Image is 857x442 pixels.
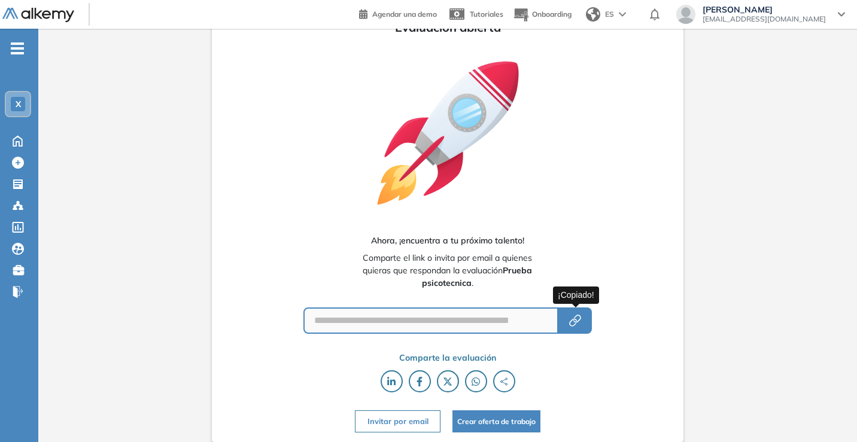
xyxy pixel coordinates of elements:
span: Tutoriales [470,10,503,19]
span: Onboarding [532,10,572,19]
div: Widget de chat [797,385,857,442]
span: [EMAIL_ADDRESS][DOMAIN_NAME] [703,14,826,24]
a: Agendar una demo [359,6,437,20]
span: Ahora, ¡encuentra a tu próximo talento! [371,234,524,247]
span: [PERSON_NAME] [703,5,826,14]
span: X [16,99,21,109]
button: Onboarding [513,2,572,28]
iframe: Chat Widget [797,385,857,442]
img: world [586,7,600,22]
div: ¡Copiado! [553,286,599,304]
span: ES [605,9,614,20]
button: Invitar por email [355,410,440,432]
span: Comparte el link o invita por email a quienes quieras que respondan la evaluación . [355,252,541,289]
img: Logo [2,8,74,23]
button: Crear oferta de trabajo [452,410,540,432]
span: Comparte la evaluación [399,352,496,364]
span: Agendar una demo [372,10,437,19]
i: - [11,47,24,50]
img: arrow [619,12,626,17]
